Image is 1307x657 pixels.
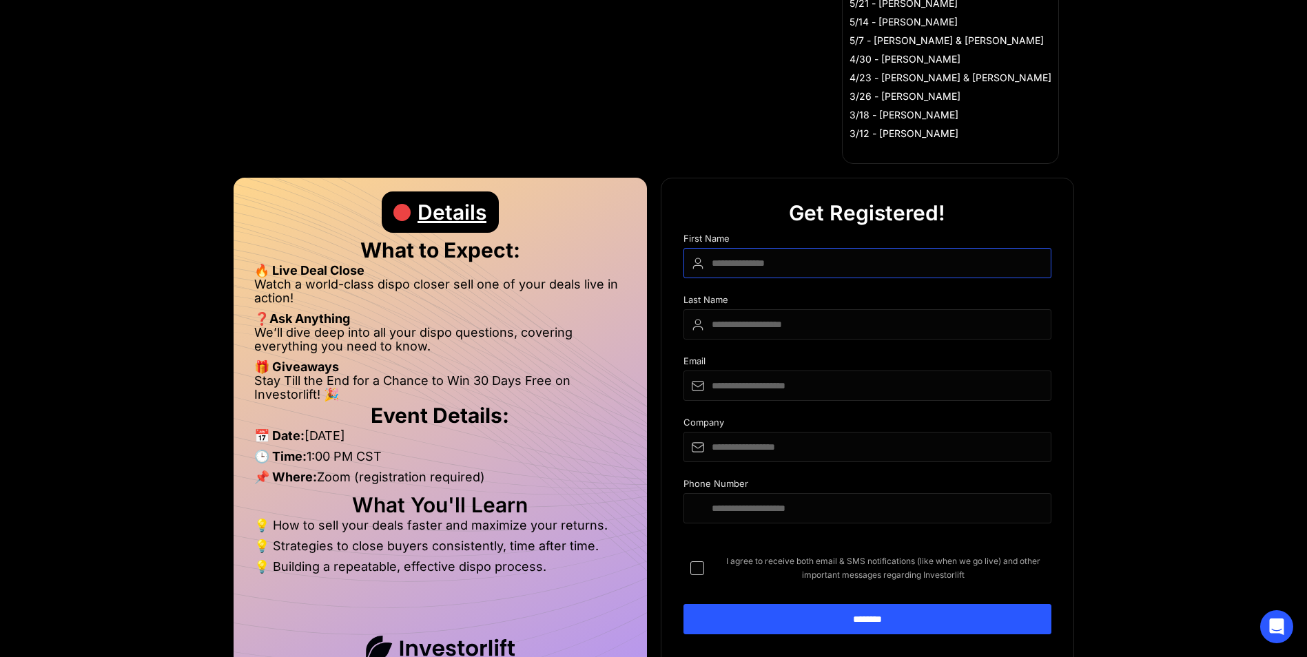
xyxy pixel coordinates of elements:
div: Phone Number [683,479,1051,493]
strong: 📌 Where: [254,470,317,484]
form: DIspo Day Main Form [683,233,1051,656]
strong: 🎁 Giveaways [254,359,339,374]
li: We’ll dive deep into all your dispo questions, covering everything you need to know. [254,326,626,360]
li: 1:00 PM CST [254,450,626,470]
span: I agree to receive both email & SMS notifications (like when we go live) and other important mess... [715,554,1051,582]
strong: What to Expect: [360,238,520,262]
strong: 🕒 Time: [254,449,307,463]
strong: Event Details: [371,403,509,428]
h2: What You'll Learn [254,498,626,512]
div: First Name [683,233,1051,248]
strong: 🔥 Live Deal Close [254,263,364,278]
div: Email [683,356,1051,371]
div: Company [683,417,1051,432]
li: 💡 Strategies to close buyers consistently, time after time. [254,539,626,560]
strong: 📅 Date: [254,428,305,443]
strong: ❓Ask Anything [254,311,350,326]
div: Get Registered! [789,192,945,233]
li: 💡 Building a repeatable, effective dispo process. [254,560,626,574]
li: Watch a world-class dispo closer sell one of your deals live in action! [254,278,626,312]
li: Stay Till the End for a Chance to Win 30 Days Free on Investorlift! 🎉 [254,374,626,401]
li: Zoom (registration required) [254,470,626,491]
div: Last Name [683,295,1051,309]
div: Open Intercom Messenger [1260,610,1293,643]
li: [DATE] [254,429,626,450]
li: 💡 How to sell your deals faster and maximize your returns. [254,519,626,539]
div: Details [418,191,486,233]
